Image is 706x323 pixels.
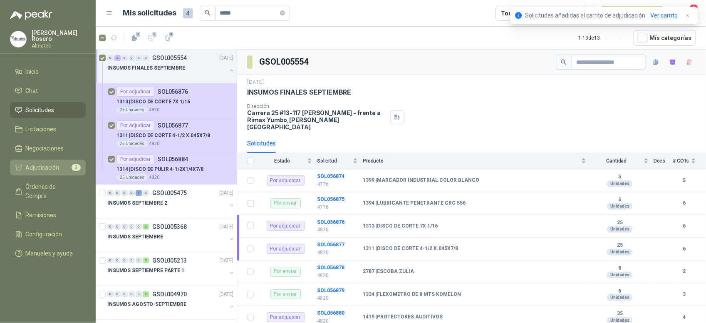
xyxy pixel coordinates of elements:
p: Dirección [247,103,387,109]
a: Manuales y ayuda [10,245,86,261]
th: Cantidad [591,153,654,169]
div: 0 [107,258,114,263]
a: Remisiones [10,207,86,223]
a: 0 0 0 0 0 3 GSOL004970[DATE] INSUMOS AGOSTO-SEPTIEMBRE [107,289,235,316]
a: Negociaciones [10,140,86,156]
b: 1311 | DISCO DE CORTE 4-1/2 X.045X7/8 [363,245,458,252]
p: GSOL005475 [152,190,187,196]
a: Por adjudicarSOL0568761313 |DISCO DE CORTE 7X 1/1625 Unidades4820 [96,83,237,117]
span: Inicio [26,67,39,76]
span: search [561,59,567,65]
span: close-circle [280,10,285,15]
p: 4820 [149,107,159,113]
div: Por adjudicar [267,244,305,254]
b: 6 [673,222,696,230]
div: Por adjudicar [116,87,154,97]
img: Company Logo [10,31,26,47]
b: SOL056874 [317,173,344,179]
p: INSUMOS FINALES SEPTIEMBRE [247,88,351,97]
p: SOL056876 [158,89,188,95]
b: SOL056876 [317,219,344,225]
b: 25 [591,242,649,249]
p: GSOL005368 [152,224,187,230]
div: 3 [143,224,149,230]
a: 0 0 0 0 1 0 GSOL005475[DATE] INSUMOS SEPTIEMBRE 2 [107,188,235,215]
b: 2 [673,268,696,275]
span: Solicitud [317,158,351,164]
div: 0 [129,258,135,263]
p: INSUMOS SEPTIEMBRE [107,233,163,241]
p: 4820 [317,249,358,257]
a: Adjudicación3 [10,160,86,175]
p: 4820 [317,272,358,280]
div: Por enviar [270,289,301,299]
th: Solicitud [317,153,363,169]
div: 0 [136,291,142,297]
a: 0 0 0 0 0 2 GSOL005213[DATE] INSUMOS SEPTIEMPRE PARTE 1 [107,255,235,282]
a: Por adjudicarSOL0568841314 |DISCO DE PULIR 4-1/2X1/4X7/825 Unidades4820 [96,151,237,185]
b: SOL056880 [317,310,344,316]
a: Configuración [10,226,86,242]
div: 0 [129,224,135,230]
th: # COTs [673,153,706,169]
div: Por adjudicar [267,175,305,185]
p: GSOL005213 [152,258,187,263]
a: Ver carrito [650,11,678,20]
a: Inicio [10,64,86,80]
div: Solicitudes [247,139,276,148]
span: Configuración [26,230,62,239]
div: Por adjudicar [116,120,154,130]
b: 3 [673,290,696,298]
div: 1 [136,190,142,196]
span: 1 [689,4,699,12]
div: 25 Unidades [116,174,148,181]
p: Solicitudes añadidas al carrito de adjudicación [525,11,645,20]
b: 4 [673,313,696,321]
div: 1 - 13 de 13 [578,31,627,45]
p: 1311 | DISCO DE CORTE 4-1/2 X.045X7/8 [116,132,210,140]
p: [DATE] [219,290,233,298]
th: Estado [259,153,317,169]
span: Negociaciones [26,144,64,153]
a: Chat [10,83,86,99]
a: 0 0 0 0 0 3 GSOL005368[DATE] INSUMOS SEPTIEMBRE [107,222,235,248]
b: 6 [673,199,696,207]
p: 1313 | DISCO DE CORTE 7X 1/16 [116,98,190,106]
b: SOL056875 [317,196,344,202]
b: 5 [591,174,649,180]
b: 6 [673,245,696,253]
p: Carrera 25 #13-117 [PERSON_NAME] - frente a Rimax Yumbo , [PERSON_NAME][GEOGRAPHIC_DATA] [247,109,387,130]
div: 0 [121,258,128,263]
p: INSUMOS SEPTIEMBRE 2 [107,199,167,207]
img: Logo peakr [10,10,52,20]
div: 0 [114,291,121,297]
span: Licitaciones [26,125,57,134]
button: 3 [144,31,158,45]
a: SOL056879 [317,288,344,293]
button: 3 [161,31,174,45]
button: 3 [128,31,141,45]
button: Mís categorías [633,30,696,46]
a: SOL056878 [317,265,344,270]
p: 4820 [317,294,358,302]
div: 25 Unidades [116,107,148,113]
b: SOL056877 [317,242,344,248]
span: # COTs [673,158,689,164]
b: 1394 | LUBRICANTE PENETRANTE CRC 556 [363,200,466,207]
p: 4820 [317,226,358,234]
p: 1314 | DISCO DE PULIR 4-1/2X1/4X7/8 [116,165,203,173]
div: 2 [143,258,149,263]
div: 25 Unidades [116,140,148,147]
b: 1313 | DISCO DE CORTE 7X 1/16 [363,223,438,230]
p: 4776 [317,203,358,211]
span: Remisiones [26,210,57,220]
div: 0 [107,190,114,196]
b: 25 [591,220,649,226]
span: Solicitudes [26,105,54,115]
span: Cantidad [591,158,642,164]
div: 0 [107,224,114,230]
b: 1399 | MARCADOR INDUSTRIAL COLOR BLANCO [363,177,479,184]
div: 0 [136,258,142,263]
